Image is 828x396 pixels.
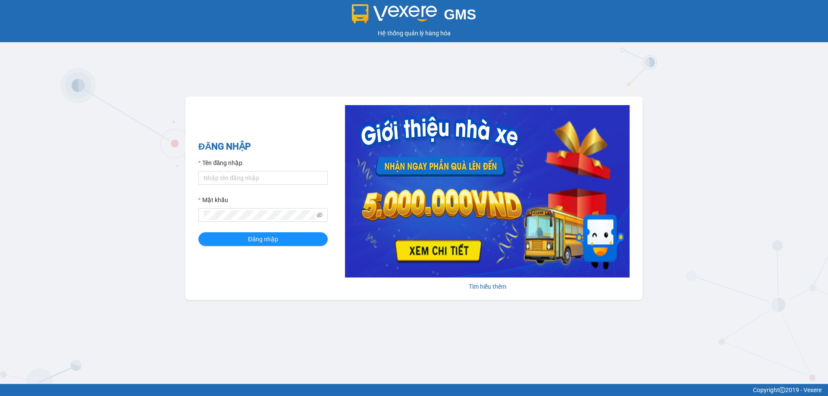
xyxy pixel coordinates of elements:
div: Copyright 2019 - Vexere [6,385,822,395]
input: Tên đăng nhập [198,171,328,185]
label: Tên đăng nhập [198,158,242,168]
span: eye-invisible [317,212,323,218]
a: GMS [352,13,477,20]
label: Mật khẩu [198,195,228,205]
div: Hệ thống quản lý hàng hóa [2,28,826,38]
button: Đăng nhập [198,232,328,246]
input: Mật khẩu [204,210,315,220]
h2: ĐĂNG NHẬP [198,140,328,154]
div: Tìm hiểu thêm [345,282,630,291]
span: GMS [444,6,476,22]
img: banner-0 [345,105,630,278]
span: Đăng nhập [248,234,278,244]
span: copyright [779,387,785,393]
img: logo 2 [352,4,437,23]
